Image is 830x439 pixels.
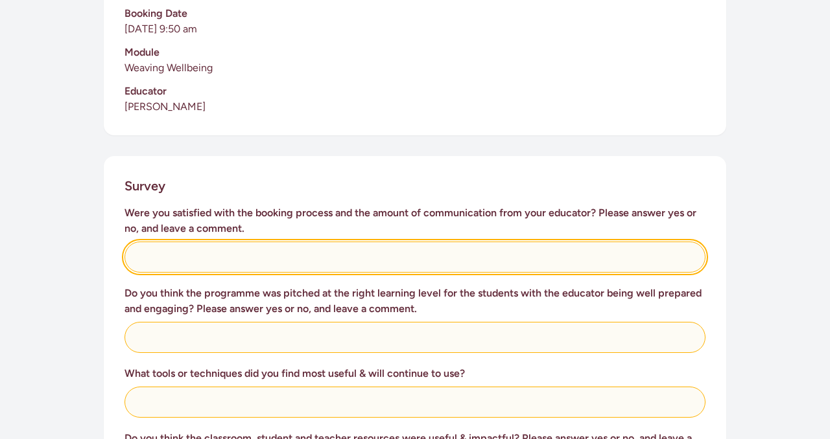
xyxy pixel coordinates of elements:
[124,84,705,99] h3: Educator
[124,366,705,381] h3: What tools or techniques did you find most useful & will continue to use?
[124,60,705,76] p: Weaving Wellbeing
[124,99,705,115] p: [PERSON_NAME]
[124,45,705,60] h3: Module
[124,177,165,195] h2: Survey
[124,21,705,37] p: [DATE] 9:50 am
[124,6,705,21] h3: Booking Date
[124,286,705,317] h3: Do you think the programme was pitched at the right learning level for the students with the educ...
[124,205,705,236] h3: Were you satisfied with the booking process and the amount of communication from your educator? P...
